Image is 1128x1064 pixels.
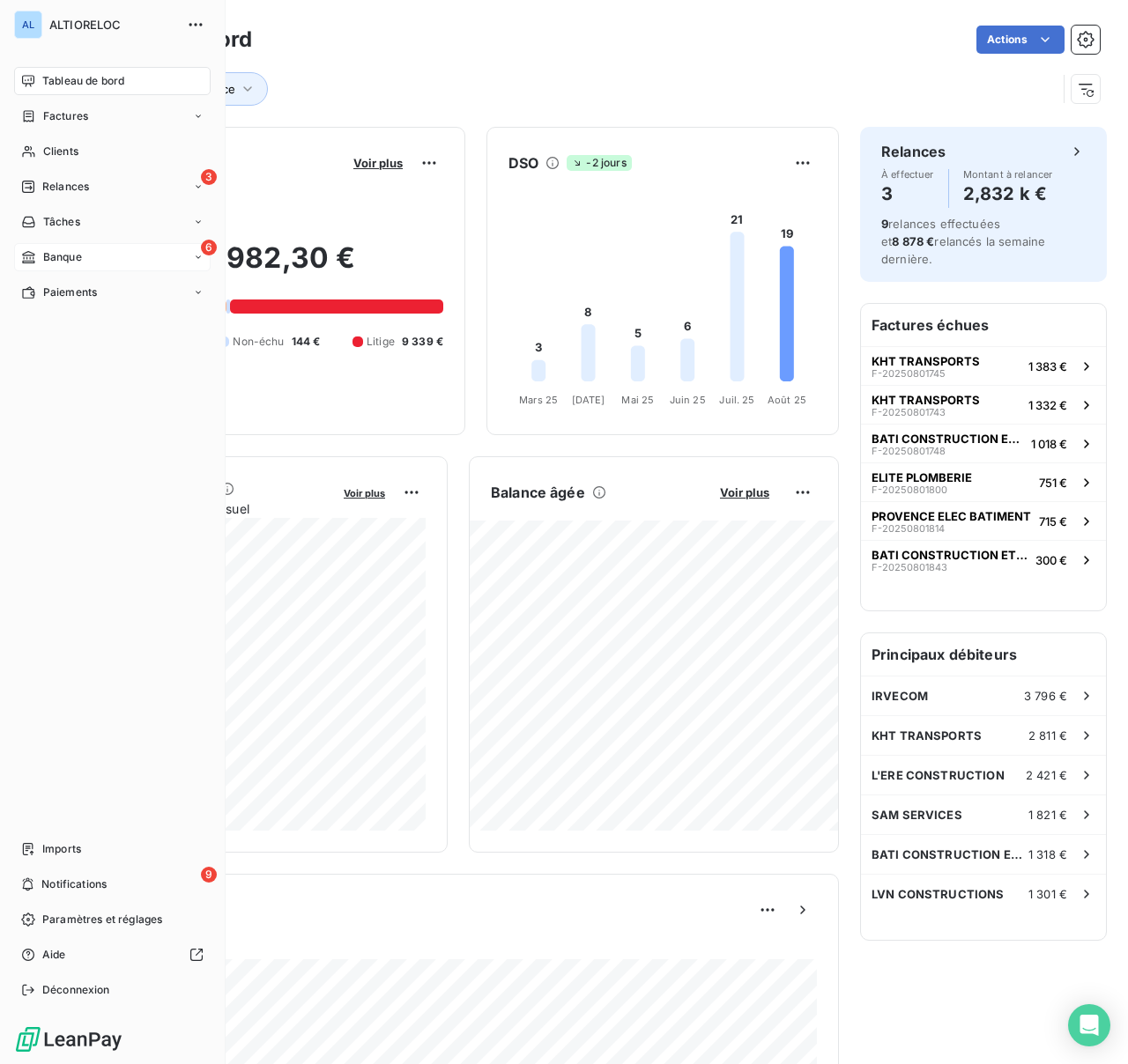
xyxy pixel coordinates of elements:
span: 3 796 € [1024,689,1067,703]
tspan: Mars 25 [519,394,558,406]
span: 1 018 € [1031,437,1067,451]
span: 9 339 € [402,334,443,350]
h6: Balance âgée [491,482,585,503]
span: 3 [201,169,217,185]
h4: 3 [881,180,934,208]
button: BATI CONSTRUCTION ET RENOVATIONF-20250801843300 € [861,540,1106,579]
span: Aide [42,947,66,963]
span: 715 € [1039,514,1067,528]
h2: 14 982,30 € [100,240,443,293]
a: Paramètres et réglages [14,905,211,934]
button: Voir plus [338,484,390,500]
tspan: Juin 25 [670,394,706,406]
div: AL [14,11,42,39]
button: Actions [976,26,1065,54]
span: IRVECOM [872,689,928,703]
a: Clients [14,137,211,166]
span: Clients [43,144,78,159]
span: 2 811 € [1028,728,1067,743]
a: Aide [14,941,211,969]
span: BATI CONSTRUCTION ET RENOVATION [872,548,1028,562]
span: 6 [201,240,217,255]
span: 9 [881,217,888,231]
span: Factures [43,108,88,124]
span: 1 383 € [1028,359,1067,373]
span: ALTIORELOC [49,18,176,32]
span: Imports [42,841,81,857]
span: Voir plus [353,156,403,170]
button: ELITE PLOMBERIEF-20250801800751 € [861,462,1106,501]
span: F-20250801800 [872,484,947,495]
span: 300 € [1035,553,1067,567]
img: Logo LeanPay [14,1025,123,1053]
a: 6Banque [14,243,211,271]
span: Banque [43,249,82,265]
span: 1 821 € [1028,808,1067,822]
h4: 2,832 k € [963,180,1053,208]
tspan: [DATE] [572,394,605,406]
button: KHT TRANSPORTSF-202508017431 332 € [861,385,1106,424]
span: 144 € [292,334,321,350]
h6: Principaux débiteurs [861,633,1106,676]
span: Montant à relancer [963,169,1053,180]
span: Voir plus [720,485,769,499]
span: KHT TRANSPORTS [872,728,982,743]
span: 8 878 € [892,234,934,248]
span: -2 jours [567,155,631,171]
span: Tableau de bord [42,73,124,89]
button: KHT TRANSPORTSF-202508017451 383 € [861,346,1106,385]
span: Relances [42,179,89,195]
span: 1 318 € [1028,847,1067,861]
tspan: Juil. 25 [719,394,754,406]
span: Paramètres et réglages [42,912,162,927]
button: Voir plus [715,484,775,500]
span: 1 301 € [1028,887,1067,901]
span: PROVENCE ELEC BATIMENT [872,509,1031,523]
span: relances effectuées et relancés la semaine dernière. [881,217,1045,266]
span: KHT TRANSPORTS [872,393,980,407]
a: 3Relances [14,173,211,201]
button: BATI CONSTRUCTION ET RENOVATIONF-202508017481 018 € [861,424,1106,462]
a: Paiements [14,278,211,307]
span: ELITE PLOMBERIE [872,470,972,484]
span: 9 [201,867,217,883]
span: F-20250801843 [872,562,947,573]
span: F-20250801814 [872,523,945,534]
span: BATI CONSTRUCTION ET RENOVATION [872,847,1028,861]
span: F-20250801743 [872,407,946,417]
a: Factures [14,102,211,130]
span: L'ERE CONSTRUCTION [872,768,1005,782]
div: Open Intercom Messenger [1068,1004,1110,1046]
span: F-20250801745 [872,368,946,379]
span: Tâches [43,214,80,230]
span: BATI CONSTRUCTION ET RENOVATION [872,432,1024,446]
span: F-20250801748 [872,446,946,456]
h6: Factures échues [861,304,1106,346]
tspan: Août 25 [768,394,806,406]
h6: Relances [881,141,946,162]
a: Tableau de bord [14,67,211,95]
button: PROVENCE ELEC BATIMENTF-20250801814715 € [861,501,1106,540]
span: Litige [367,334,395,350]
span: LVN CONSTRUCTIONS [872,887,1005,901]
h6: DSO [508,152,538,174]
a: Tâches [14,208,211,236]
a: Imports [14,835,211,863]
span: 1 332 € [1028,398,1067,412]
span: Notifications [41,876,107,892]
tspan: Mai 25 [621,394,654,406]
span: 751 € [1039,476,1067,490]
span: 2 421 € [1026,768,1067,782]
span: SAM SERVICES [872,808,962,822]
span: Paiements [43,284,97,300]
span: Déconnexion [42,982,110,998]
span: KHT TRANSPORTS [872,354,980,368]
span: Non-échu [233,334,284,350]
span: À effectuer [881,169,934,180]
button: Voir plus [348,155,408,171]
span: Voir plus [344,487,385,499]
